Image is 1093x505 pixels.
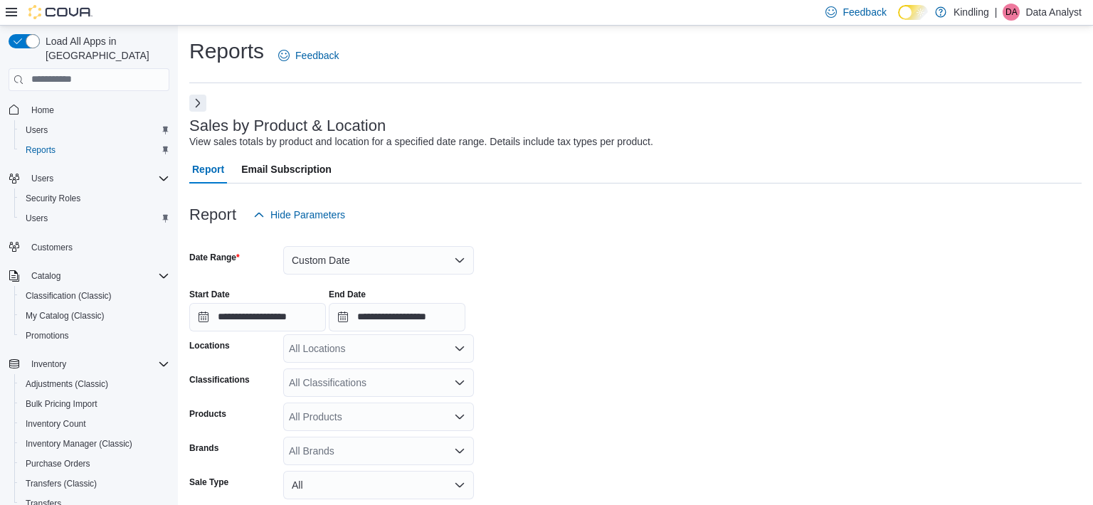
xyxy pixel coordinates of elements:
[31,173,53,184] span: Users
[14,120,175,140] button: Users
[20,435,169,452] span: Inventory Manager (Classic)
[20,190,169,207] span: Security Roles
[454,377,465,388] button: Open list of options
[20,307,110,324] a: My Catalog (Classic)
[273,41,344,70] a: Feedback
[26,144,56,156] span: Reports
[20,190,86,207] a: Security Roles
[454,343,465,354] button: Open list of options
[241,155,332,184] span: Email Subscription
[283,246,474,275] button: Custom Date
[3,354,175,374] button: Inventory
[843,5,886,19] span: Feedback
[26,290,112,302] span: Classification (Classic)
[20,287,169,304] span: Classification (Classic)
[20,307,169,324] span: My Catalog (Classic)
[40,34,169,63] span: Load All Apps in [GEOGRAPHIC_DATA]
[14,326,175,346] button: Promotions
[26,239,78,256] a: Customers
[192,155,224,184] span: Report
[26,213,48,224] span: Users
[3,266,175,286] button: Catalog
[26,418,86,430] span: Inventory Count
[14,414,175,434] button: Inventory Count
[995,4,998,21] p: |
[20,435,138,452] a: Inventory Manager (Classic)
[20,142,169,159] span: Reports
[31,105,54,116] span: Home
[898,5,928,20] input: Dark Mode
[26,330,69,341] span: Promotions
[20,415,169,432] span: Inventory Count
[14,306,175,326] button: My Catalog (Classic)
[189,37,264,65] h1: Reports
[31,242,73,253] span: Customers
[20,376,169,393] span: Adjustments (Classic)
[20,395,169,413] span: Bulk Pricing Import
[26,267,169,285] span: Catalog
[189,408,226,420] label: Products
[3,100,175,120] button: Home
[26,267,66,285] button: Catalog
[189,374,250,386] label: Classifications
[20,210,53,227] a: Users
[189,303,326,331] input: Press the down key to open a popover containing a calendar.
[28,5,93,19] img: Cova
[248,201,351,229] button: Hide Parameters
[1003,4,1020,21] div: Data Analyst
[26,438,132,450] span: Inventory Manager (Classic)
[3,237,175,257] button: Customers
[270,208,345,222] span: Hide Parameters
[20,327,169,344] span: Promotions
[26,398,97,410] span: Bulk Pricing Import
[20,395,103,413] a: Bulk Pricing Import
[14,374,175,394] button: Adjustments (Classic)
[295,48,339,63] span: Feedback
[20,376,114,393] a: Adjustments (Classic)
[14,394,175,414] button: Bulk Pricing Import
[20,327,75,344] a: Promotions
[954,4,989,21] p: Kindling
[14,188,175,208] button: Security Roles
[31,270,60,282] span: Catalog
[26,356,169,373] span: Inventory
[1005,4,1018,21] span: DA
[20,210,169,227] span: Users
[26,101,169,119] span: Home
[20,122,53,139] a: Users
[26,310,105,321] span: My Catalog (Classic)
[14,454,175,474] button: Purchase Orders
[189,117,386,134] h3: Sales by Product & Location
[20,415,92,432] a: Inventory Count
[14,434,175,454] button: Inventory Manager (Classic)
[189,442,218,454] label: Brands
[26,170,59,187] button: Users
[26,170,169,187] span: Users
[329,303,465,331] input: Press the down key to open a popover containing a calendar.
[898,20,899,21] span: Dark Mode
[1025,4,1082,21] p: Data Analyst
[14,208,175,228] button: Users
[3,169,175,188] button: Users
[454,411,465,422] button: Open list of options
[26,193,80,204] span: Security Roles
[26,478,97,489] span: Transfers (Classic)
[14,286,175,306] button: Classification (Classic)
[26,378,108,390] span: Adjustments (Classic)
[20,142,61,159] a: Reports
[20,455,169,472] span: Purchase Orders
[454,445,465,457] button: Open list of options
[20,475,102,492] a: Transfers (Classic)
[283,471,474,499] button: All
[189,134,653,149] div: View sales totals by product and location for a specified date range. Details include tax types p...
[189,477,228,488] label: Sale Type
[26,356,72,373] button: Inventory
[329,289,366,300] label: End Date
[26,238,169,256] span: Customers
[189,95,206,112] button: Next
[20,287,117,304] a: Classification (Classic)
[189,340,230,351] label: Locations
[20,475,169,492] span: Transfers (Classic)
[26,124,48,136] span: Users
[14,140,175,160] button: Reports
